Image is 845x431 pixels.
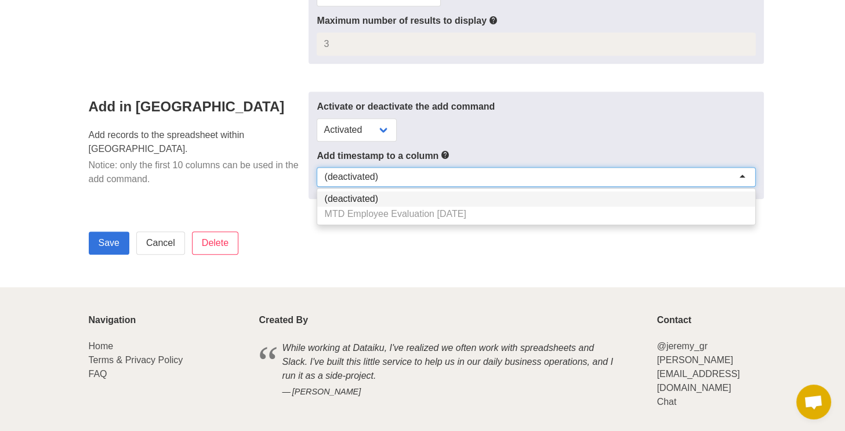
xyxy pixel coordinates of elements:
[89,341,114,351] a: Home
[317,13,755,28] label: Maximum number of results to display
[192,231,238,255] input: Delete
[317,191,755,207] div: (deactivated)
[282,386,620,399] cite: [PERSON_NAME]
[657,355,739,393] a: [PERSON_NAME][EMAIL_ADDRESS][DOMAIN_NAME]
[89,99,302,114] h4: Add in [GEOGRAPHIC_DATA]
[657,315,756,325] p: Contact
[657,341,707,351] a: @jeremy_gr
[259,315,643,325] p: Created By
[136,231,185,255] a: Cancel
[89,158,302,186] p: Notice: only the first 10 columns can be used in the add command.
[317,149,755,163] label: Add timestamp to a column
[89,369,107,379] a: FAQ
[657,397,676,407] a: Chat
[259,339,643,400] blockquote: While working at Dataiku, I've realized we often work with spreadsheets and Slack. I've built thi...
[317,100,755,114] label: Activate or deactivate the add command
[89,315,245,325] p: Navigation
[796,385,831,419] div: Open chat
[317,207,755,222] div: MTD Employee Evaluation [DATE]
[89,128,302,156] p: Add records to the spreadsheet within [GEOGRAPHIC_DATA].
[89,231,129,255] input: Save
[324,171,378,183] div: (deactivated)
[89,355,183,365] a: Terms & Privacy Policy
